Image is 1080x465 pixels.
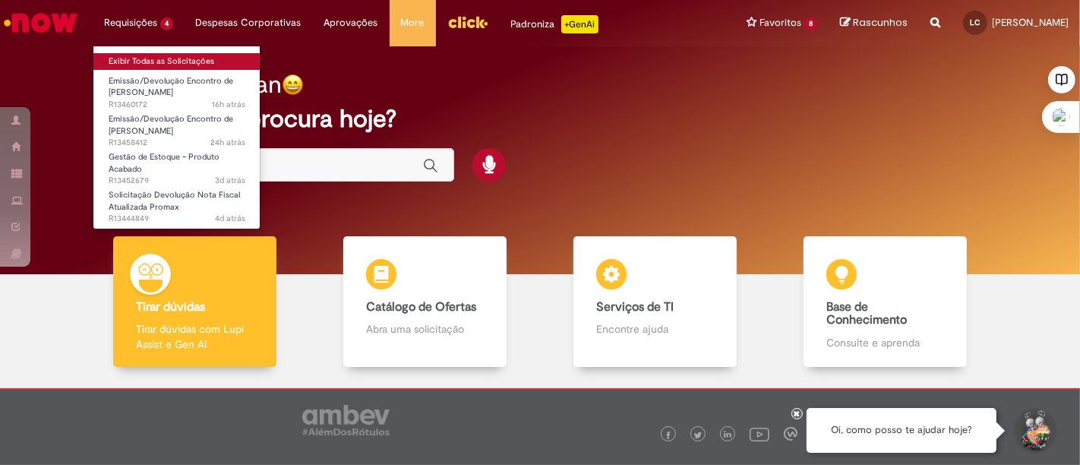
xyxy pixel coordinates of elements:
a: Rascunhos [840,16,908,30]
time: 28/08/2025 14:53:52 [210,137,245,148]
img: logo_footer_linkedin.png [724,431,731,440]
p: Encontre ajuda [596,321,713,337]
p: Abra uma solicitação [366,321,483,337]
span: R13458412 [109,137,245,149]
span: Rascunhos [853,15,908,30]
div: Oi, como posso te ajudar hoje? [807,408,996,453]
p: Tirar dúvidas com Lupi Assist e Gen Ai [136,321,253,352]
button: Iniciar Conversa de Suporte [1012,408,1057,454]
img: ServiceNow [2,8,80,38]
span: Despesas Corporativas [196,15,302,30]
span: More [401,15,425,30]
span: LC [971,17,981,27]
span: 3d atrás [215,175,245,186]
img: happy-face.png [282,74,304,96]
span: Favoritos [759,15,801,30]
span: Solicitação Devolução Nota Fiscal Atualizada Promax [109,189,240,213]
span: 24h atrás [210,137,245,148]
b: Serviços de TI [596,299,674,315]
b: Base de Conhecimento [826,299,907,328]
a: Exibir Todas as Solicitações [93,53,261,70]
a: Aberto R13444849 : Solicitação Devolução Nota Fiscal Atualizada Promax [93,187,261,220]
span: Emissão/Devolução Encontro de [PERSON_NAME] [109,75,233,99]
a: Catálogo de Ofertas Abra uma solicitação [310,236,540,368]
img: logo_footer_twitter.png [694,432,702,439]
a: Aberto R13452679 : Gestão de Estoque – Produto Acabado [93,149,261,182]
span: R13444849 [109,213,245,225]
span: 16h atrás [212,99,245,110]
span: 4d atrás [215,213,245,224]
div: Padroniza [511,15,598,33]
span: 4 [160,17,173,30]
span: Requisições [104,15,157,30]
time: 27/08/2025 14:10:29 [215,175,245,186]
b: Catálogo de Ofertas [366,299,476,315]
span: R13460172 [109,99,245,111]
img: logo_footer_facebook.png [665,432,672,439]
time: 25/08/2025 15:06:41 [215,213,245,224]
time: 28/08/2025 22:54:33 [212,99,245,110]
b: Tirar dúvidas [136,299,205,315]
span: [PERSON_NAME] [992,16,1069,29]
a: Tirar dúvidas Tirar dúvidas com Lupi Assist e Gen Ai [80,236,310,368]
img: logo_footer_ambev_rotulo_gray.png [302,405,390,435]
h2: O que você procura hoje? [110,106,970,132]
p: +GenAi [561,15,598,33]
p: Consulte e aprenda [826,335,943,350]
a: Aberto R13458412 : Emissão/Devolução Encontro de Contas Fornecedor [93,111,261,144]
a: Aberto R13460172 : Emissão/Devolução Encontro de Contas Fornecedor [93,73,261,106]
span: Aprovações [324,15,378,30]
ul: Requisições [93,46,261,229]
span: R13452679 [109,175,245,187]
img: logo_footer_workplace.png [784,427,797,441]
span: 8 [804,17,817,30]
img: click_logo_yellow_360x200.png [447,11,488,33]
span: Emissão/Devolução Encontro de [PERSON_NAME] [109,113,233,137]
a: Serviços de TI Encontre ajuda [540,236,770,368]
a: Base de Conhecimento Consulte e aprenda [770,236,1000,368]
img: logo_footer_youtube.png [750,424,769,444]
span: Gestão de Estoque – Produto Acabado [109,151,219,175]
